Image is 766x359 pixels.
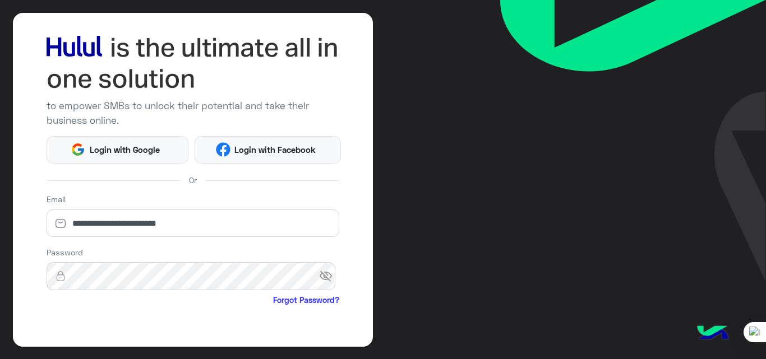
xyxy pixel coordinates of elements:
[47,271,75,282] img: lock
[47,136,189,164] button: Login with Google
[47,309,217,352] iframe: reCAPTCHA
[216,142,230,157] img: Facebook
[47,246,83,258] label: Password
[230,143,320,156] span: Login with Facebook
[47,218,75,229] img: email
[71,142,85,157] img: Google
[47,193,66,205] label: Email
[85,143,164,156] span: Login with Google
[47,99,339,128] p: to empower SMBs to unlock their potential and take their business online.
[195,136,341,164] button: Login with Facebook
[319,266,339,286] span: visibility_off
[189,174,197,186] span: Or
[47,32,339,95] img: hululLoginTitle_EN.svg
[273,294,339,306] a: Forgot Password?
[693,314,732,353] img: hulul-logo.png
